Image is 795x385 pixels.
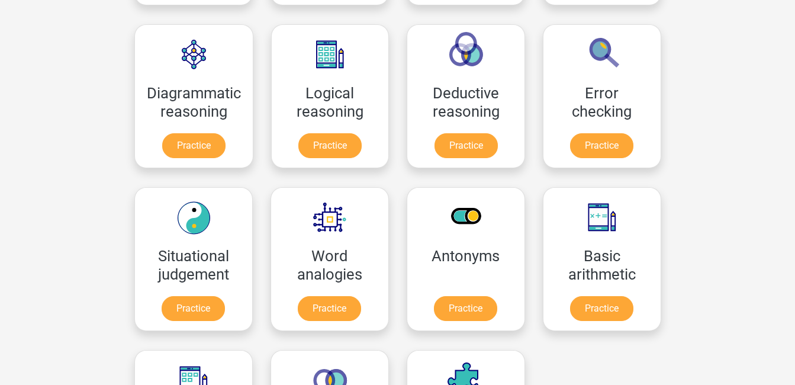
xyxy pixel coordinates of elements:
[434,296,497,321] a: Practice
[162,133,226,158] a: Practice
[162,296,225,321] a: Practice
[570,296,633,321] a: Practice
[434,133,498,158] a: Practice
[298,133,362,158] a: Practice
[298,296,361,321] a: Practice
[570,133,633,158] a: Practice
